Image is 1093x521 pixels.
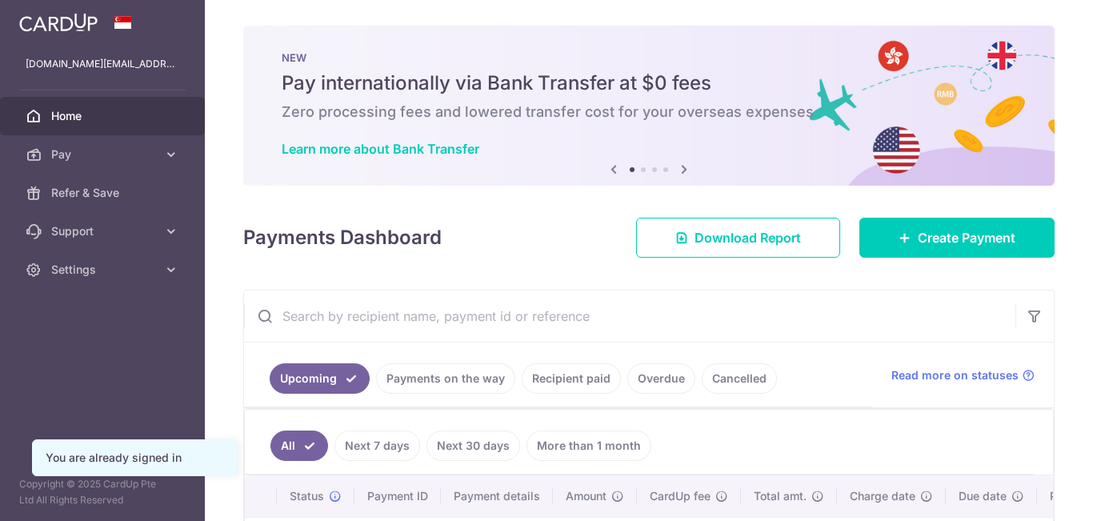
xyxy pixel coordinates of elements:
h5: Pay internationally via Bank Transfer at $0 fees [282,70,1016,96]
a: Next 30 days [426,431,520,461]
a: Download Report [636,218,840,258]
img: CardUp [19,13,98,32]
a: Learn more about Bank Transfer [282,141,479,157]
span: Support [51,223,157,239]
p: NEW [282,51,1016,64]
a: Read more on statuses [891,367,1035,383]
img: Bank transfer banner [243,26,1055,186]
span: Pay [51,146,157,162]
span: Charge date [850,488,915,504]
a: Next 7 days [334,431,420,461]
span: Amount [566,488,607,504]
span: Refer & Save [51,185,157,201]
span: Home [51,108,157,124]
input: Search by recipient name, payment id or reference [244,291,1015,342]
a: All [270,431,328,461]
th: Payment details [441,475,553,517]
a: Overdue [627,363,695,394]
span: CardUp fee [650,488,711,504]
a: Upcoming [270,363,370,394]
span: Create Payment [918,228,1015,247]
span: Download Report [695,228,801,247]
p: [DOMAIN_NAME][EMAIL_ADDRESS][DOMAIN_NAME] [26,56,179,72]
a: More than 1 month [526,431,651,461]
span: Due date [959,488,1007,504]
a: Cancelled [702,363,777,394]
span: Settings [51,262,157,278]
a: Create Payment [859,218,1055,258]
h6: Zero processing fees and lowered transfer cost for your overseas expenses [282,102,1016,122]
span: Read more on statuses [891,367,1019,383]
div: You are already signed in [46,450,223,466]
a: Recipient paid [522,363,621,394]
a: Payments on the way [376,363,515,394]
span: Status [290,488,324,504]
h4: Payments Dashboard [243,223,442,252]
th: Payment ID [354,475,441,517]
span: Total amt. [754,488,807,504]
